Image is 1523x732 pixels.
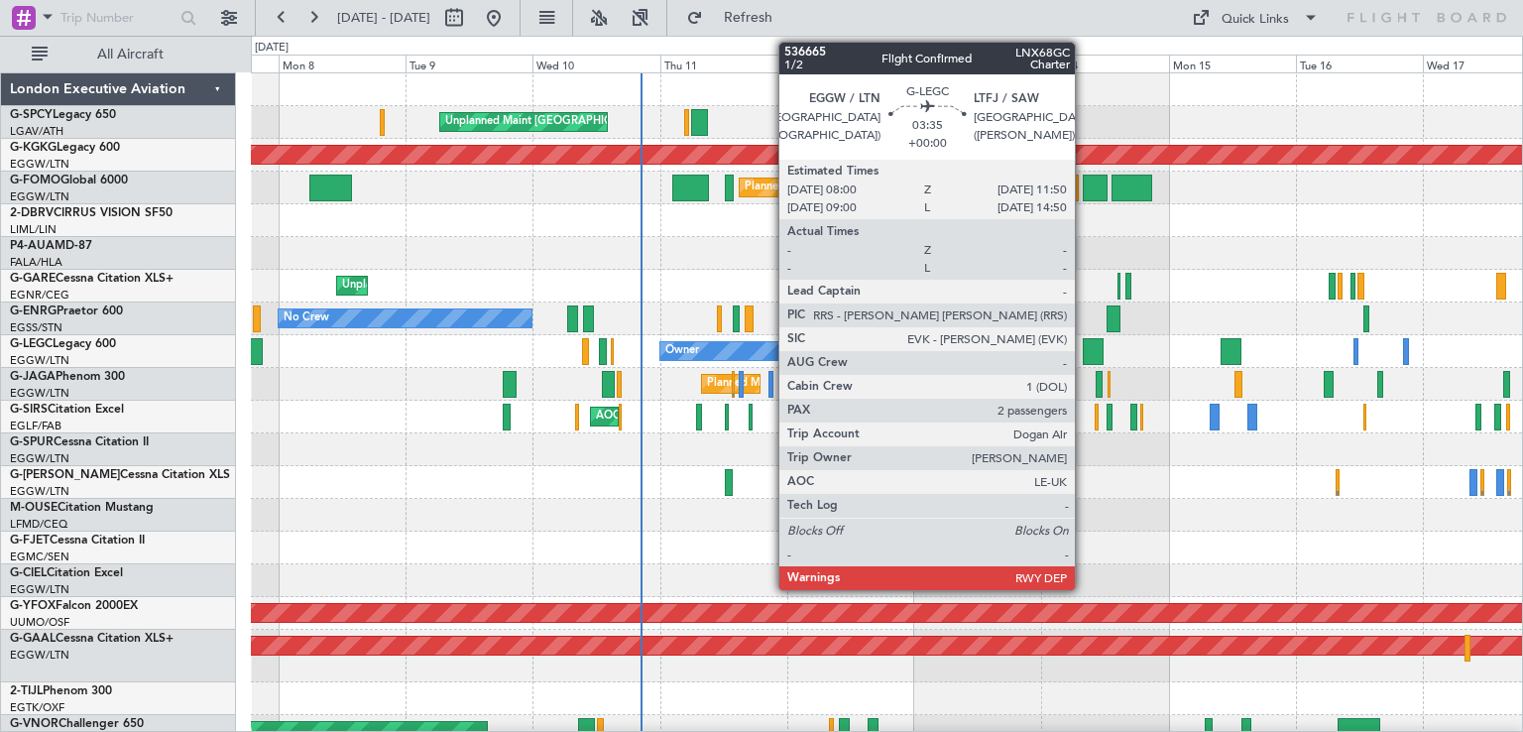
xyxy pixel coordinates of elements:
a: G-GAALCessna Citation XLS+ [10,633,174,645]
a: EGTK/OXF [10,700,64,715]
a: 2-DBRVCIRRUS VISION SF50 [10,207,173,219]
div: Planned Maint [GEOGRAPHIC_DATA] ([GEOGRAPHIC_DATA]) [745,173,1057,202]
div: Sat 13 [914,55,1041,72]
div: Mon 8 [279,55,406,72]
a: G-[PERSON_NAME]Cessna Citation XLS [10,469,230,481]
span: G-SPCY [10,109,53,121]
a: LFMD/CEQ [10,517,67,532]
div: Owner [665,336,699,366]
span: G-ENRG [10,305,57,317]
span: 2-TIJL [10,685,43,697]
a: EGNR/CEG [10,288,69,303]
a: G-CIELCitation Excel [10,567,123,579]
a: LGAV/ATH [10,124,63,139]
span: G-CIEL [10,567,47,579]
div: AOG Maint [PERSON_NAME] [596,402,747,431]
span: G-VNOR [10,718,59,730]
span: All Aircraft [52,48,209,61]
div: Sun 14 [1041,55,1168,72]
span: [DATE] - [DATE] [337,9,430,27]
button: Refresh [677,2,796,34]
a: EGGW/LTN [10,189,69,204]
button: Quick Links [1182,2,1329,34]
span: G-YFOX [10,600,56,612]
a: EGGW/LTN [10,484,69,499]
a: LIML/LIN [10,222,57,237]
a: EGGW/LTN [10,157,69,172]
a: G-VNORChallenger 650 [10,718,144,730]
div: No Crew [284,304,329,333]
a: EGGW/LTN [10,582,69,597]
a: G-FOMOGlobal 6000 [10,175,128,186]
button: All Aircraft [22,39,215,70]
span: G-FJET [10,535,50,547]
a: G-KGKGLegacy 600 [10,142,120,154]
a: G-SPCYLegacy 650 [10,109,116,121]
span: G-GAAL [10,633,56,645]
a: EGSS/STN [10,320,62,335]
div: Fri 12 [787,55,914,72]
div: Planned Maint [GEOGRAPHIC_DATA] ([GEOGRAPHIC_DATA]) [707,369,1019,399]
a: EGGW/LTN [10,353,69,368]
a: EGLF/FAB [10,419,61,433]
span: P4-AUA [10,240,55,252]
div: Thu 11 [660,55,787,72]
span: G-SPUR [10,436,54,448]
span: G-SIRS [10,404,48,416]
span: G-LEGC [10,338,53,350]
div: Tue 9 [406,55,532,72]
a: G-FJETCessna Citation II [10,535,145,547]
a: 2-TIJLPhenom 300 [10,685,112,697]
span: M-OUSE [10,502,58,514]
div: [DATE] [255,40,289,57]
div: Tue 16 [1296,55,1423,72]
div: Wed 10 [532,55,659,72]
div: Unplanned Maint [PERSON_NAME] [342,271,522,301]
div: Unplanned Maint [GEOGRAPHIC_DATA] ([PERSON_NAME] Intl) [445,107,766,137]
div: Quick Links [1222,10,1289,30]
a: G-SIRSCitation Excel [10,404,124,416]
a: FALA/HLA [10,255,62,270]
a: P4-AUAMD-87 [10,240,92,252]
span: 2-DBRV [10,207,54,219]
span: G-[PERSON_NAME] [10,469,120,481]
a: G-SPURCessna Citation II [10,436,149,448]
a: G-JAGAPhenom 300 [10,371,125,383]
span: Refresh [707,11,790,25]
a: EGGW/LTN [10,648,69,663]
span: G-GARE [10,273,56,285]
div: Mon 15 [1169,55,1296,72]
a: EGGW/LTN [10,386,69,401]
a: M-OUSECitation Mustang [10,502,154,514]
a: G-YFOXFalcon 2000EX [10,600,138,612]
span: G-JAGA [10,371,56,383]
a: EGGW/LTN [10,451,69,466]
a: UUMO/OSF [10,615,69,630]
div: Planned Maint [GEOGRAPHIC_DATA] ([GEOGRAPHIC_DATA]) [872,402,1184,431]
a: G-GARECessna Citation XLS+ [10,273,174,285]
a: G-ENRGPraetor 600 [10,305,123,317]
span: G-FOMO [10,175,60,186]
span: G-KGKG [10,142,57,154]
input: Trip Number [60,3,175,33]
a: G-LEGCLegacy 600 [10,338,116,350]
a: EGMC/SEN [10,549,69,564]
